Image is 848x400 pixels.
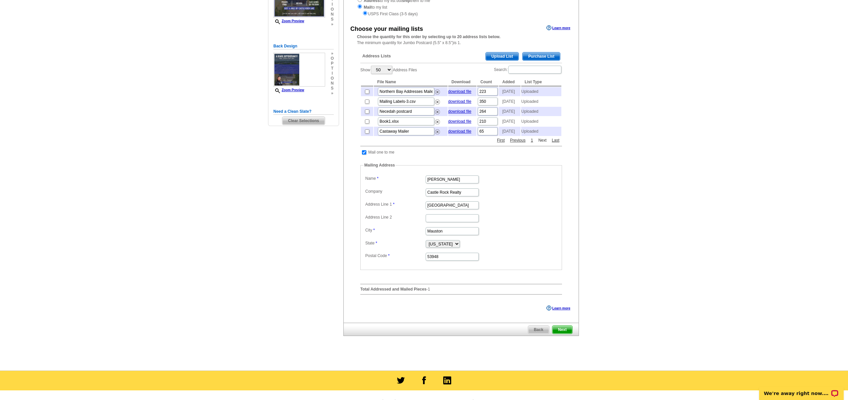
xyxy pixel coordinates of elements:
[331,7,334,12] span: o
[521,107,561,116] td: Uploaded
[364,5,371,10] strong: Mail
[428,287,430,292] span: 1
[435,108,440,113] a: Remove this list
[357,10,565,17] div: USPS First Class (3-5 days)
[331,86,334,91] span: s
[331,91,334,96] span: »
[477,78,498,86] th: Count
[521,117,561,126] td: Uploaded
[499,107,521,116] td: [DATE]
[282,117,324,125] span: Clear Selections
[448,119,471,124] a: download file
[435,129,440,134] img: delete.png
[331,17,334,22] span: s
[331,71,334,76] span: i
[435,98,440,103] a: Remove this list
[435,90,440,95] img: delete.png
[435,109,440,114] img: delete.png
[331,22,334,27] span: »
[499,97,521,106] td: [DATE]
[365,240,425,246] label: State
[521,97,561,106] td: Uploaded
[362,53,391,59] span: Address Lists
[365,227,425,233] label: City
[537,137,548,143] a: Next
[499,117,521,126] td: [DATE]
[331,76,334,81] span: o
[523,52,560,60] span: Purchase List
[508,137,527,143] a: Previous
[371,66,392,74] select: ShowAddress Files
[528,325,549,334] a: Back
[273,53,325,87] img: small-thumb.jpg
[521,78,561,86] th: List Type
[368,149,395,156] td: Mail one to me
[331,56,334,61] span: o
[486,52,519,60] span: Upload List
[331,66,334,71] span: t
[448,109,471,114] a: download file
[435,118,440,123] a: Remove this list
[435,88,440,93] a: Remove this list
[344,34,579,46] div: The minimum quantity for Jumbo Postcard (5.5" x 8.5")is 1.
[360,287,426,292] strong: Total Addressed and Mailed Pieces
[521,87,561,96] td: Uploaded
[365,188,425,194] label: Company
[435,100,440,104] img: delete.png
[360,65,417,75] label: Show Address Files
[331,2,334,7] span: i
[273,108,334,115] h5: Need a Clean Slate?
[357,47,565,300] div: -
[552,326,572,334] span: Next
[365,175,425,181] label: Name
[529,137,535,143] a: 1
[528,326,549,334] span: Back
[273,43,334,49] h5: Back Design
[755,379,848,400] iframe: LiveChat chat widget
[448,89,471,94] a: download file
[365,214,425,220] label: Address Line 2
[357,34,500,39] strong: Choose the quantity for this order by selecting up to 20 address lists below.
[364,162,395,168] legend: Mailing Address
[448,99,471,104] a: download file
[546,305,570,311] a: Learn more
[350,25,423,33] div: Choose your mailing lists
[499,87,521,96] td: [DATE]
[508,66,561,74] input: Search:
[448,78,476,86] th: Download
[435,119,440,124] img: delete.png
[331,12,334,17] span: n
[365,201,425,207] label: Address Line 1
[374,78,448,86] th: File Name
[273,88,304,92] a: Zoom Preview
[273,19,304,23] a: Zoom Preview
[546,25,570,31] a: Learn more
[365,253,425,259] label: Postal Code
[550,137,561,143] a: Last
[521,127,561,136] td: Uploaded
[495,137,506,143] a: First
[331,81,334,86] span: n
[331,61,334,66] span: p
[331,51,334,56] span: »
[499,127,521,136] td: [DATE]
[435,128,440,133] a: Remove this list
[494,65,562,74] label: Search:
[448,129,471,134] a: download file
[499,78,521,86] th: Added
